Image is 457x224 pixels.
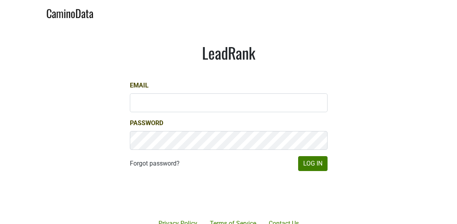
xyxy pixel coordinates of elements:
[46,3,93,22] a: CaminoData
[130,44,328,62] h1: LeadRank
[298,156,328,171] button: Log In
[130,159,180,168] a: Forgot password?
[130,81,149,90] label: Email
[130,118,163,128] label: Password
